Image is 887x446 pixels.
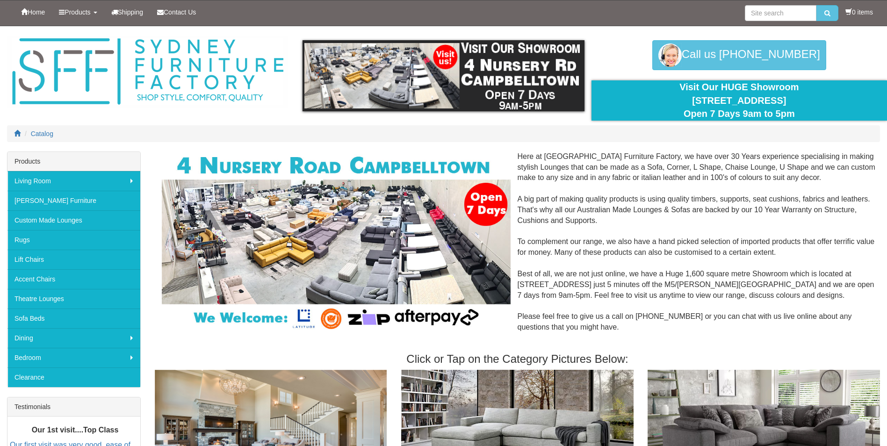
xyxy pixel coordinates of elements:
[845,7,873,17] li: 0 items
[32,426,119,434] b: Our 1st visit....Top Class
[7,348,140,367] a: Bedroom
[599,80,880,121] div: Visit Our HUGE Showroom [STREET_ADDRESS] Open 7 Days 9am to 5pm
[155,353,880,365] h3: Click or Tap on the Category Pictures Below:
[28,8,45,16] span: Home
[118,8,144,16] span: Shipping
[7,191,140,210] a: [PERSON_NAME] Furniture
[7,152,140,171] div: Products
[14,0,52,24] a: Home
[155,151,880,344] div: Here at [GEOGRAPHIC_DATA] Furniture Factory, we have over 30 Years experience specialising in mak...
[7,171,140,191] a: Living Room
[303,40,584,111] img: showroom.gif
[31,130,53,137] a: Catalog
[7,250,140,269] a: Lift Chairs
[7,269,140,289] a: Accent Chairs
[7,289,140,309] a: Theatre Lounges
[7,36,288,108] img: Sydney Furniture Factory
[7,328,140,348] a: Dining
[7,367,140,387] a: Clearance
[162,151,510,333] img: Corner Modular Lounges
[7,230,140,250] a: Rugs
[7,397,140,417] div: Testimonials
[104,0,151,24] a: Shipping
[7,210,140,230] a: Custom Made Lounges
[52,0,104,24] a: Products
[7,309,140,328] a: Sofa Beds
[164,8,196,16] span: Contact Us
[150,0,203,24] a: Contact Us
[745,5,816,21] input: Site search
[65,8,90,16] span: Products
